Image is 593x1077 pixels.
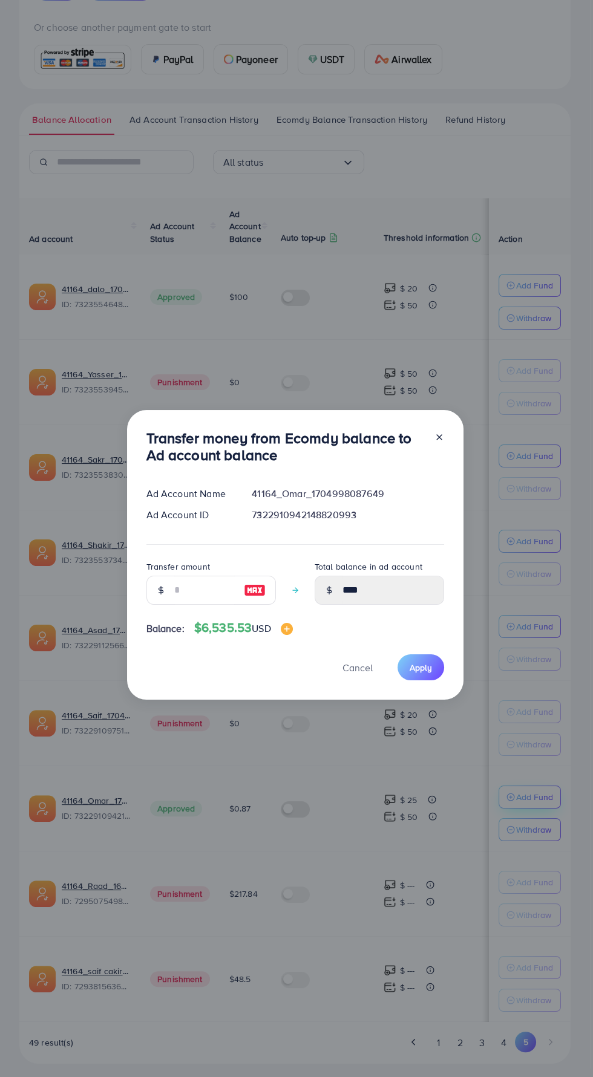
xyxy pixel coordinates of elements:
h4: $6,535.53 [194,620,293,636]
div: 7322910942148820993 [242,508,453,522]
span: Cancel [342,661,373,674]
span: Balance: [146,622,185,636]
div: Ad Account ID [137,508,243,522]
div: Ad Account Name [137,487,243,501]
button: Apply [398,654,444,680]
span: Apply [410,662,432,674]
h3: Transfer money from Ecomdy balance to Ad account balance [146,429,425,464]
img: image [281,623,293,635]
label: Transfer amount [146,561,210,573]
iframe: Chat [542,1023,584,1068]
img: image [244,583,266,597]
div: 41164_Omar_1704998087649 [242,487,453,501]
span: USD [252,622,270,635]
label: Total balance in ad account [315,561,422,573]
button: Cancel [327,654,388,680]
